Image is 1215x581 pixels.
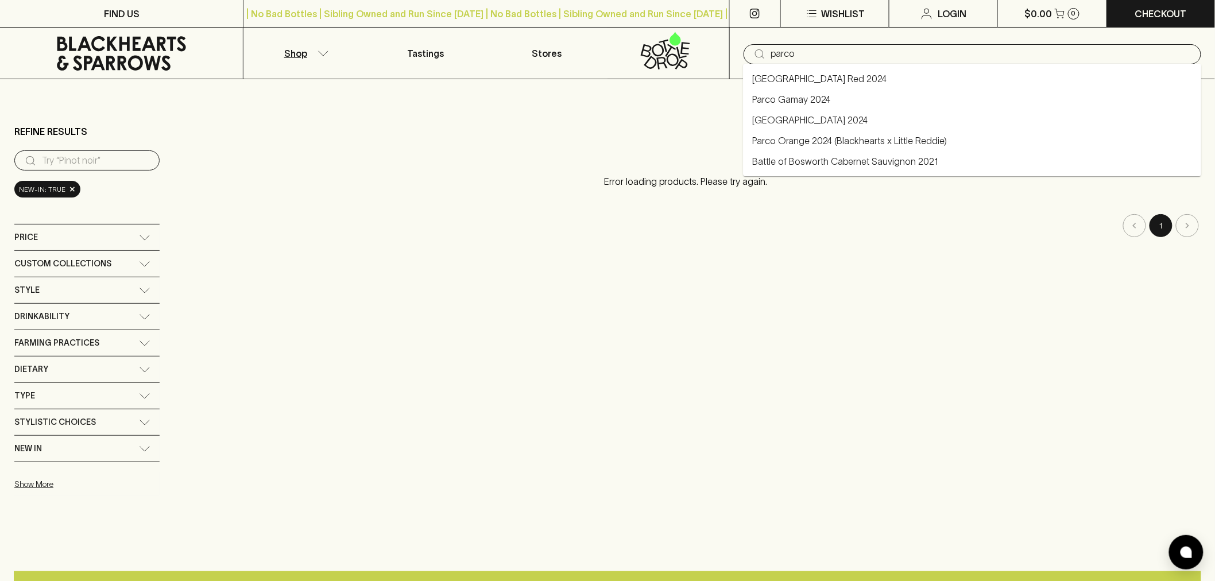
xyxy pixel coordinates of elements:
p: Checkout [1135,7,1187,21]
div: Type [14,383,160,409]
p: Wishlist [821,7,865,21]
div: Price [14,224,160,250]
button: page 1 [1150,214,1173,237]
span: × [69,183,76,195]
input: Try "Pinot noir" [771,45,1192,63]
span: Dietary [14,362,48,377]
input: Try “Pinot noir” [42,152,150,170]
span: Farming Practices [14,336,99,350]
p: 0 [1071,10,1076,17]
div: Farming Practices [14,330,160,356]
span: new-in: true [19,184,65,195]
span: New In [14,441,42,456]
a: Stores [486,28,607,79]
a: Parco Gamay 2024 [752,92,830,106]
a: Parco Orange 2024 (Blackhearts x Little Reddie) [752,134,947,148]
span: Custom Collections [14,257,111,271]
div: New In [14,436,160,462]
span: Type [14,389,35,403]
span: Price [14,230,38,245]
nav: pagination navigation [171,214,1201,237]
span: Style [14,283,40,297]
button: Show More [14,472,165,496]
a: [GEOGRAPHIC_DATA] Red 2024 [752,72,887,86]
p: Login [938,7,967,21]
div: Dietary [14,357,160,382]
div: Stylistic Choices [14,409,160,435]
span: Drinkability [14,309,69,324]
span: Stylistic Choices [14,415,96,429]
p: $0.00 [1025,7,1053,21]
a: Tastings [365,28,486,79]
p: Refine Results [14,125,87,138]
a: [GEOGRAPHIC_DATA] 2024 [752,113,868,127]
div: Drinkability [14,304,160,330]
div: Style [14,277,160,303]
p: FIND US [104,7,140,21]
p: Tastings [407,47,444,60]
p: Error loading products. Please try again. [171,163,1201,200]
button: Shop [243,28,365,79]
div: Custom Collections [14,251,160,277]
a: Battle of Bosworth Cabernet Sauvignon 2021 [752,154,938,168]
p: Stores [532,47,562,60]
img: bubble-icon [1181,547,1192,558]
p: Shop [284,47,307,60]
